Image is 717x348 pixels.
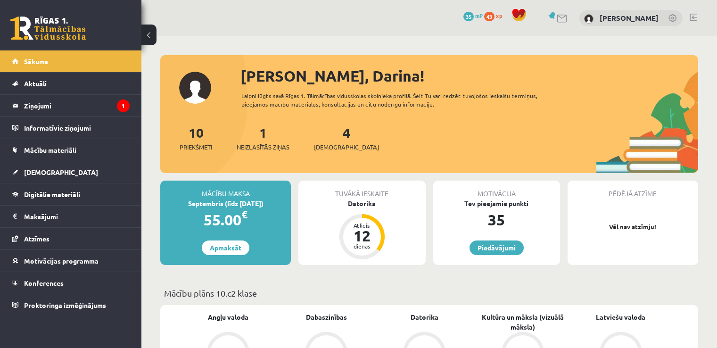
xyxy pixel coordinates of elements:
a: 4[DEMOGRAPHIC_DATA] [314,124,379,152]
a: [DEMOGRAPHIC_DATA] [12,161,130,183]
p: Mācību plāns 10.c2 klase [164,287,694,299]
a: Maksājumi [12,206,130,227]
a: Motivācijas programma [12,250,130,272]
legend: Maksājumi [24,206,130,227]
span: Aktuāli [24,79,47,88]
a: Digitālie materiāli [12,183,130,205]
a: Ziņojumi1 [12,95,130,116]
span: Neizlasītās ziņas [237,142,289,152]
div: Datorika [298,199,425,208]
legend: Informatīvie ziņojumi [24,117,130,139]
div: Tev pieejamie punkti [433,199,560,208]
span: [DEMOGRAPHIC_DATA] [314,142,379,152]
i: 1 [117,99,130,112]
div: 12 [348,228,376,243]
span: Sākums [24,57,48,66]
a: Mācību materiāli [12,139,130,161]
span: Mācību materiāli [24,146,76,154]
a: Latviešu valoda [596,312,645,322]
div: Septembris (līdz [DATE]) [160,199,291,208]
a: Apmaksāt [202,240,249,255]
div: Atlicis [348,223,376,228]
a: 10Priekšmeti [180,124,212,152]
a: Atzīmes [12,228,130,249]
legend: Ziņojumi [24,95,130,116]
a: Konferences [12,272,130,294]
span: Digitālie materiāli [24,190,80,199]
div: [PERSON_NAME], Darina! [240,65,698,87]
span: mP [475,12,483,19]
span: Motivācijas programma [24,257,99,265]
span: Konferences [24,279,64,287]
img: Darina Stirāne [584,14,593,24]
div: Mācību maksa [160,181,291,199]
a: Sākums [12,50,130,72]
a: 35 mP [463,12,483,19]
span: [DEMOGRAPHIC_DATA] [24,168,98,176]
span: € [241,207,247,221]
div: 35 [433,208,560,231]
span: Atzīmes [24,234,49,243]
span: xp [496,12,502,19]
div: dienas [348,243,376,249]
a: Informatīvie ziņojumi [12,117,130,139]
a: Rīgas 1. Tālmācības vidusskola [10,17,86,40]
a: 43 xp [484,12,507,19]
a: Piedāvājumi [470,240,524,255]
a: Aktuāli [12,73,130,94]
span: Proktoringa izmēģinājums [24,301,106,309]
span: 43 [484,12,494,21]
div: Laipni lūgts savā Rīgas 1. Tālmācības vidusskolas skolnieka profilā. Šeit Tu vari redzēt tuvojošo... [241,91,564,108]
a: 1Neizlasītās ziņas [237,124,289,152]
span: Priekšmeti [180,142,212,152]
div: Tuvākā ieskaite [298,181,425,199]
p: Vēl nav atzīmju! [572,222,693,232]
a: Datorika [411,312,438,322]
span: 35 [463,12,474,21]
div: 55.00 [160,208,291,231]
a: Kultūra un māksla (vizuālā māksla) [474,312,572,332]
a: Proktoringa izmēģinājums [12,294,130,316]
a: Datorika Atlicis 12 dienas [298,199,425,261]
div: Motivācija [433,181,560,199]
div: Pēdējā atzīme [568,181,698,199]
a: Angļu valoda [208,312,248,322]
a: Dabaszinības [306,312,347,322]
a: [PERSON_NAME] [600,13,659,23]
